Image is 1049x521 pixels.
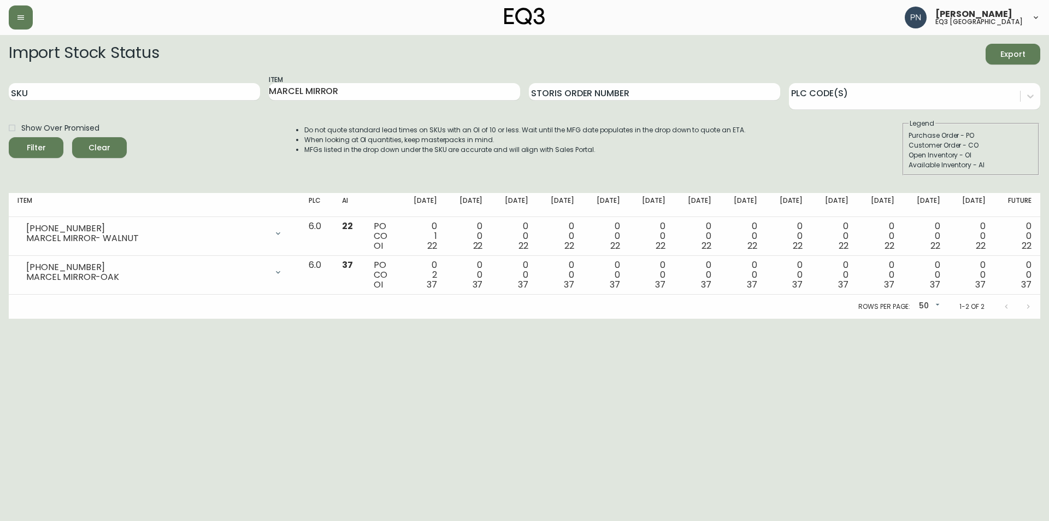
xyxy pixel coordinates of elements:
div: 0 0 [592,221,620,251]
span: 37 [975,278,986,291]
div: PO CO [374,221,391,251]
button: Export [986,44,1040,65]
span: 22 [656,239,665,252]
div: 0 0 [912,221,940,251]
th: [DATE] [948,193,994,217]
th: PLC [300,193,333,217]
div: 0 0 [820,221,848,251]
span: Clear [81,141,118,155]
span: 37 [747,278,757,291]
span: 37 [427,278,437,291]
th: [DATE] [674,193,720,217]
li: When looking at OI quantities, keep masterpacks in mind. [304,135,746,145]
p: Rows per page: [858,302,910,312]
div: 0 0 [775,260,803,290]
img: logo [504,8,545,25]
span: 37 [884,278,894,291]
span: 22 [702,239,711,252]
span: Show Over Promised [21,122,99,134]
div: Filter [27,141,46,155]
td: 6.0 [300,217,333,256]
span: 22 [930,239,940,252]
h5: eq3 [GEOGRAPHIC_DATA] [935,19,1023,25]
th: [DATE] [629,193,675,217]
span: 37 [792,278,803,291]
th: Future [994,193,1040,217]
span: 22 [342,220,353,232]
legend: Legend [909,119,935,128]
th: [DATE] [766,193,812,217]
td: 6.0 [300,256,333,295]
div: Customer Order - CO [909,141,1033,150]
span: 22 [1022,239,1032,252]
span: 37 [1021,278,1032,291]
button: Clear [72,137,127,158]
span: 22 [747,239,757,252]
span: 37 [930,278,940,291]
span: 22 [564,239,574,252]
div: 0 0 [683,221,711,251]
div: 0 0 [866,221,894,251]
span: [PERSON_NAME] [935,10,1012,19]
div: MARCEL MIRROR-OAK [26,272,267,282]
div: [PHONE_NUMBER] [26,224,267,233]
div: Available Inventory - AI [909,160,1033,170]
div: 0 0 [638,260,666,290]
span: OI [374,239,383,252]
th: AI [333,193,365,217]
span: 37 [701,278,711,291]
span: OI [374,278,383,291]
div: 0 0 [592,260,620,290]
div: 0 0 [820,260,848,290]
div: 0 0 [683,260,711,290]
div: 0 1 [409,221,437,251]
div: 0 0 [775,221,803,251]
span: 37 [610,278,620,291]
div: [PHONE_NUMBER]MARCEL MIRROR- WALNUT [17,221,291,245]
div: 0 0 [1003,221,1032,251]
span: 37 [473,278,483,291]
span: 22 [793,239,803,252]
li: MFGs listed in the drop down under the SKU are accurate and will align with Sales Portal. [304,145,746,155]
div: 50 [915,297,942,315]
div: 0 0 [546,221,574,251]
span: 37 [655,278,665,291]
h2: Import Stock Status [9,44,159,65]
span: 22 [427,239,437,252]
div: 0 0 [729,221,757,251]
div: 0 0 [455,221,483,251]
p: 1-2 of 2 [959,302,985,312]
div: 0 0 [866,260,894,290]
div: 0 0 [546,260,574,290]
th: [DATE] [446,193,492,217]
span: 37 [838,278,848,291]
div: [PHONE_NUMBER]MARCEL MIRROR-OAK [17,260,291,284]
div: MARCEL MIRROR- WALNUT [26,233,267,243]
th: [DATE] [903,193,949,217]
div: 0 0 [638,221,666,251]
div: 0 0 [912,260,940,290]
th: [DATE] [720,193,766,217]
span: 37 [342,259,353,271]
th: [DATE] [583,193,629,217]
th: [DATE] [537,193,583,217]
div: 0 0 [500,221,528,251]
div: Purchase Order - PO [909,131,1033,141]
th: [DATE] [400,193,446,217]
div: 0 0 [957,260,986,290]
span: 22 [473,239,483,252]
button: Filter [9,137,63,158]
div: 0 0 [1003,260,1032,290]
div: PO CO [374,260,391,290]
span: 22 [976,239,986,252]
span: 37 [518,278,528,291]
span: 22 [885,239,894,252]
div: 0 0 [500,260,528,290]
span: Export [994,48,1032,61]
th: [DATE] [811,193,857,217]
th: [DATE] [857,193,903,217]
div: [PHONE_NUMBER] [26,262,267,272]
div: 0 0 [957,221,986,251]
span: 22 [610,239,620,252]
span: 22 [518,239,528,252]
